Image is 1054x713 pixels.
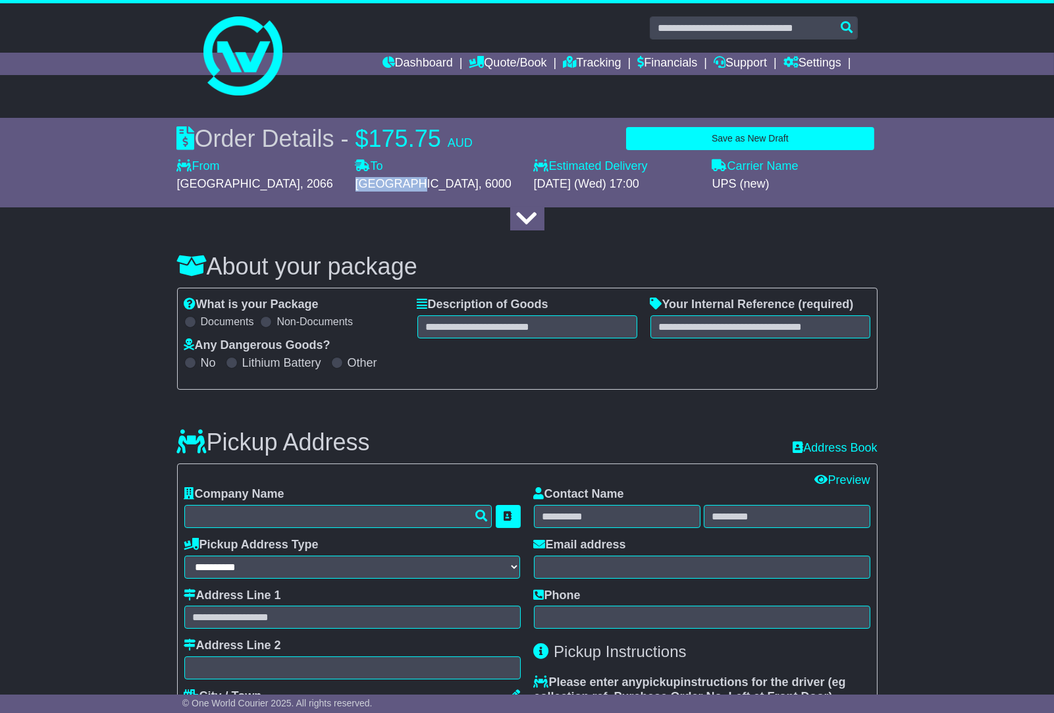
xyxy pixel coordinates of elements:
[184,689,262,704] label: City / Town
[201,315,254,328] label: Documents
[650,298,854,312] label: Your Internal Reference (required)
[469,53,546,75] a: Quote/Book
[382,53,453,75] a: Dashboard
[356,159,383,174] label: To
[356,177,479,190] span: [GEOGRAPHIC_DATA]
[182,698,373,708] span: © One World Courier 2025. All rights reserved.
[300,177,333,190] span: , 2066
[184,338,330,353] label: Any Dangerous Goods?
[714,53,767,75] a: Support
[534,675,870,704] label: Please enter any instructions for the driver ( )
[534,675,846,703] span: eg collection ref, Purchase Order No, Left at Front Door
[242,356,321,371] label: Lithium Battery
[356,125,369,152] span: $
[348,356,377,371] label: Other
[177,159,220,174] label: From
[177,253,878,280] h3: About your package
[184,487,284,502] label: Company Name
[201,356,216,371] label: No
[534,159,699,174] label: Estimated Delivery
[637,53,697,75] a: Financials
[184,298,319,312] label: What is your Package
[177,177,300,190] span: [GEOGRAPHIC_DATA]
[369,125,441,152] span: 175.75
[177,429,370,456] h3: Pickup Address
[184,589,281,603] label: Address Line 1
[177,124,473,153] div: Order Details -
[534,589,581,603] label: Phone
[277,315,353,328] label: Non-Documents
[783,53,841,75] a: Settings
[534,487,624,502] label: Contact Name
[643,675,681,689] span: pickup
[563,53,621,75] a: Tracking
[554,643,686,660] span: Pickup Instructions
[417,298,548,312] label: Description of Goods
[712,159,799,174] label: Carrier Name
[626,127,874,150] button: Save as New Draft
[479,177,512,190] span: , 6000
[534,538,626,552] label: Email address
[712,177,878,192] div: UPS (new)
[448,136,473,149] span: AUD
[184,639,281,653] label: Address Line 2
[534,177,699,192] div: [DATE] (Wed) 17:00
[793,441,877,456] a: Address Book
[814,473,870,487] a: Preview
[184,538,319,552] label: Pickup Address Type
